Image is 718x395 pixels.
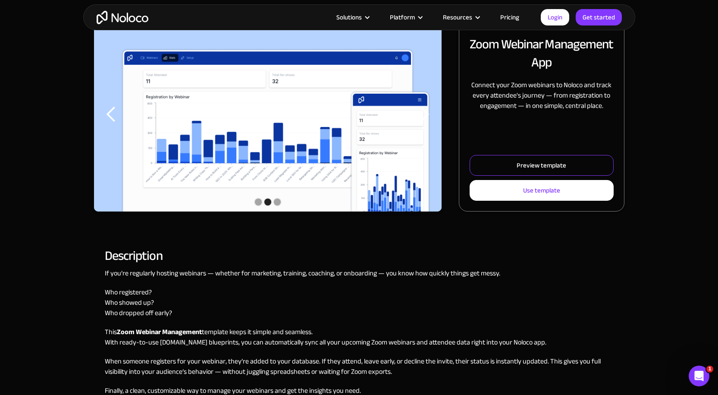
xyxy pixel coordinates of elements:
strong: Zoom Webinar Management [117,325,202,338]
div: Resources [443,12,472,23]
p: This template keeps it simple and seamless. With ready-to-use [DOMAIN_NAME] blueprints, you can a... [105,327,614,348]
p: Connect your Zoom webinars to Noloco and track every attendee's journey — from registration to en... [470,80,613,111]
div: Resources [432,12,489,23]
div: Show slide 2 of 3 [264,199,271,205]
a: home [97,11,148,24]
p: If you’re regularly hosting webinars — whether for marketing, training, coaching, or onboarding —... [105,268,614,278]
h2: Zoom Webinar Management App [470,35,613,71]
a: Pricing [489,12,530,23]
a: Login [541,9,569,25]
p: When someone registers for your webinar, they’re added to your database. If they attend, leave ea... [105,356,614,377]
a: Preview template [470,155,613,176]
div: 2 of 3 [94,17,442,212]
div: Show slide 3 of 3 [274,199,281,205]
div: next slide [407,17,442,212]
div: Platform [390,12,415,23]
div: Platform [379,12,432,23]
span: 1 [706,366,713,373]
div: Solutions [336,12,362,23]
h2: Description [105,252,614,259]
iframe: Intercom live chat [689,366,709,386]
div: Use template [523,185,560,196]
a: Get started [576,9,622,25]
div: Preview template [517,160,566,171]
div: previous slide [94,17,129,212]
div: Solutions [326,12,379,23]
div: Show slide 1 of 3 [255,199,262,205]
div: carousel [94,17,442,212]
p: Who registered? Who showed up? Who dropped off early? [105,287,614,318]
a: Use template [470,180,613,201]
